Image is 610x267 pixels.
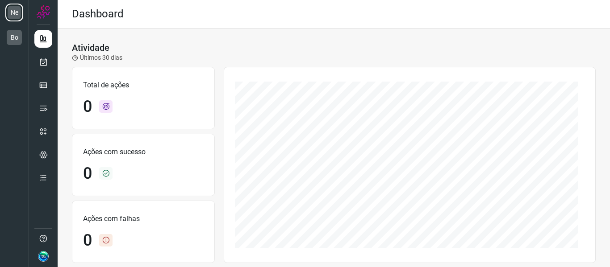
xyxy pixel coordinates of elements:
[83,97,92,116] h1: 0
[37,5,50,19] img: Logo
[72,42,109,53] h3: Atividade
[83,164,92,183] h1: 0
[38,251,49,262] img: 47c40af94961a9f83d4b05d5585d06bd.jpg
[72,8,124,21] h2: Dashboard
[5,29,23,46] li: Bo
[83,80,204,90] p: Total de ações
[5,4,23,21] li: Ne
[83,214,204,224] p: Ações com falhas
[83,231,92,250] h1: 0
[83,147,204,157] p: Ações com sucesso
[72,53,122,62] p: Últimos 30 dias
